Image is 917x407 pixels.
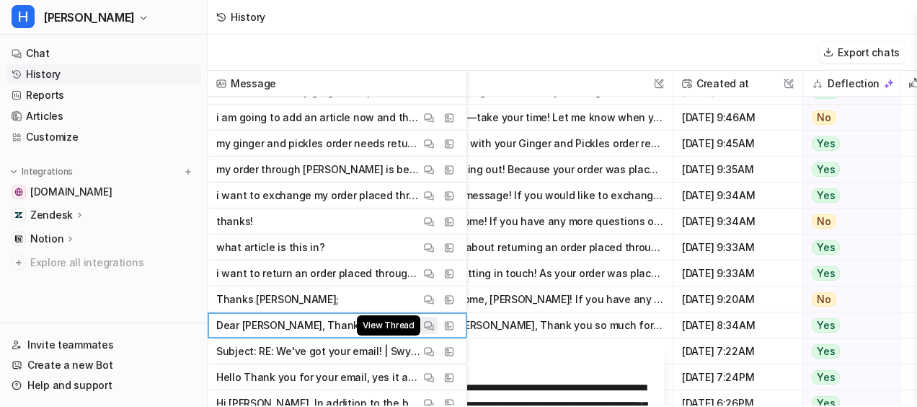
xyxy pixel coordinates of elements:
span: Created at [679,71,797,97]
img: swyfthome.com [14,188,23,196]
a: History [6,64,201,84]
button: Yes [803,364,891,390]
button: No [803,105,891,131]
span: [DATE] 7:24PM [679,364,797,390]
button: Thanks for reaching out! Because your order was placed through [PERSON_NAME], the refund amount i... [383,157,664,183]
span: Yes [812,84,840,99]
div: History [231,9,265,25]
p: my ginger and pickles order needs returning [216,131,420,157]
button: Yes [803,131,891,157]
button: You're very welcome, [PERSON_NAME]! If you have any other questions or need further updates about... [383,286,664,312]
span: Yes [812,318,840,333]
span: [DOMAIN_NAME] [30,185,112,199]
span: Yes [812,136,840,151]
p: thanks! [216,209,253,235]
span: Yes [812,188,840,203]
button: The information about returning an order placed through Basus Home is not found in the main custo... [383,235,664,261]
button: No [803,209,891,235]
p: what article is this in? [216,235,324,261]
span: View Thread [357,315,420,336]
span: [DATE] 9:46AM [679,105,797,131]
span: Yes [812,266,840,281]
img: expand menu [9,167,19,177]
a: Reports [6,85,201,105]
button: I'm happy to help with your Ginger and Pickles order return. To get started, could you please con... [383,131,664,157]
a: Chat [6,43,201,64]
img: explore all integrations [12,255,26,270]
span: [DATE] 9:33AM [679,235,797,261]
p: i want to return an order placed through basus home [216,261,420,286]
span: [DATE] 9:20AM [679,286,797,312]
p: Integrations [22,166,73,178]
button: No [803,286,891,312]
span: Yes [812,370,840,385]
a: Customize [6,127,201,147]
button: Yes [803,235,891,261]
p: Zendesk [30,208,73,222]
p: Subject: RE: We've got your email! | Swyft Description: This is a follow-up to your previous requ... [216,338,420,364]
button: Export chats [819,42,905,63]
button: Yes [803,312,891,338]
button: Thanks for your message! If you would like to exchange an order placed through [PERSON_NAME], you... [383,183,664,209]
a: Explore all integrations [6,253,201,273]
button: Yes [803,338,891,364]
span: Yes [812,344,840,359]
p: Hello Thank you for your email, yes it arrived [DATE] all is good Thanks [PERSON_NAME] Sent from ... [216,364,420,390]
span: [DATE] 9:34AM [679,209,797,235]
span: [DATE] 9:34AM [679,183,797,209]
span: No [812,110,836,125]
span: No [812,292,836,307]
span: [DATE] 9:33AM [679,261,797,286]
span: No [812,214,836,229]
h2: Deflection [828,71,880,97]
button: No problem at all—take your time! Let me know when you’re ready, and I’ll be here to help with yo... [383,105,664,131]
button: Yes [803,261,891,286]
button: Integrations [6,165,77,179]
button: Yes [803,183,891,209]
span: AI reply [380,71,667,97]
span: H [12,5,35,28]
p: i want to exchange my order placed through [PERSON_NAME] [216,183,420,209]
a: Help and support [6,375,201,395]
p: Dear [PERSON_NAME], Thank you for the £300.00 cash offer as a goodwill gesture, l accept this as ... [216,312,420,338]
p: my order through [PERSON_NAME] is being returned, what is my refund amount? [216,157,420,183]
img: Zendesk [14,211,23,219]
button: Thank you for getting in touch! As your order was placed through our retail partner Basus Home, r... [383,261,664,286]
a: swyfthome.com[DOMAIN_NAME] [6,182,201,202]
span: [DATE] 9:45AM [679,131,797,157]
button: Yes [803,157,891,183]
span: Yes [812,240,840,255]
p: Thanks [PERSON_NAME]; [216,286,339,312]
p: Notion [30,232,63,246]
span: [DATE] 7:22AM [679,338,797,364]
span: [DATE] 9:35AM [679,157,797,183]
span: [DATE] 8:34AM [679,312,797,338]
img: menu_add.svg [183,167,193,177]
span: [PERSON_NAME] [43,7,135,27]
button: You're very welcome! If you have any more questions or need help in the future, just let me know.... [383,209,664,235]
span: Explore all integrations [30,251,195,274]
a: Invite teammates [6,335,201,355]
button: Good morning [PERSON_NAME], Thank you so much for your message and for letting us know you accept... [383,312,664,338]
span: Yes [812,162,840,177]
img: Notion [14,235,23,243]
a: Articles [6,106,201,126]
span: Message [213,71,461,97]
a: Create a new Bot [6,355,201,375]
p: i am going to add an article now and then ask you again, one minute! [216,105,420,131]
button: View Thread [420,317,438,334]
